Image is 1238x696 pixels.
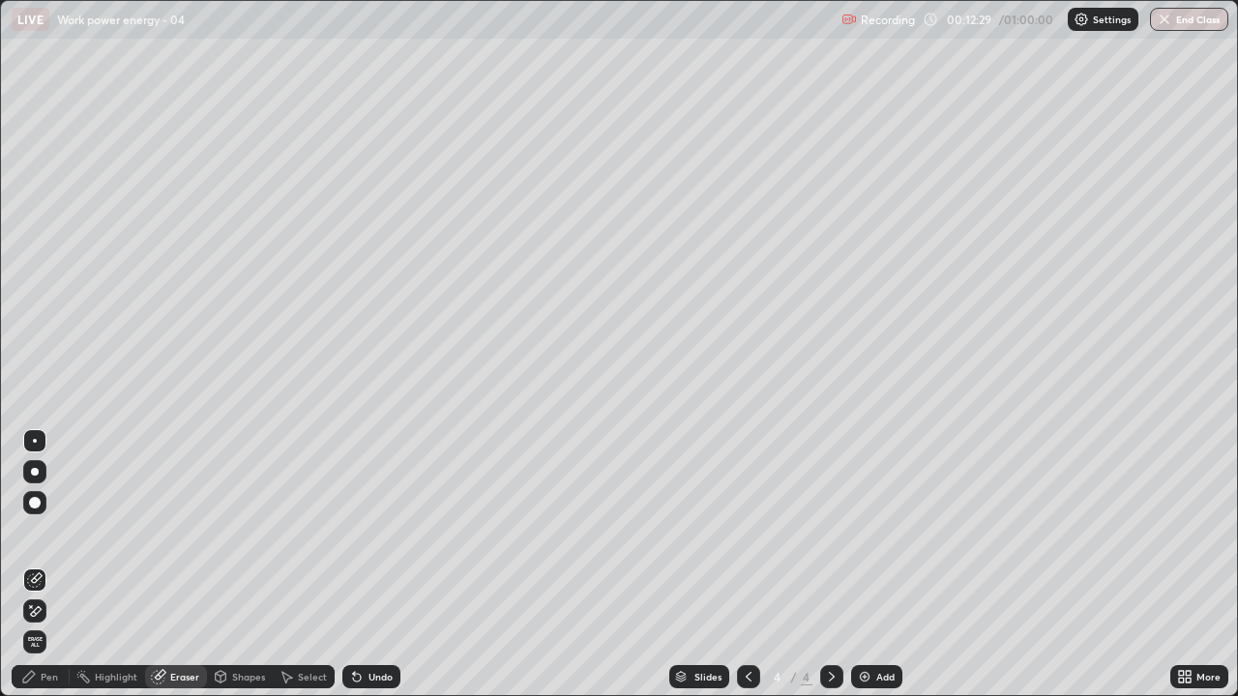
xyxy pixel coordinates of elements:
div: Pen [41,672,58,681]
img: class-settings-icons [1074,12,1089,27]
p: Settings [1093,14,1131,24]
div: Shapes [232,672,265,681]
div: Highlight [95,672,137,681]
img: recording.375f2c34.svg [841,12,857,27]
div: 4 [801,668,812,685]
div: Add [876,672,895,681]
p: LIVE [17,12,44,27]
span: Erase all [24,636,45,648]
div: / [791,671,797,682]
div: Eraser [170,672,199,681]
img: add-slide-button [857,669,872,684]
div: Undo [368,672,393,681]
img: end-class-cross [1157,12,1172,27]
div: More [1196,672,1221,681]
p: Work power energy - 04 [57,12,185,27]
div: 4 [768,671,787,682]
div: Slides [694,672,722,681]
div: Select [298,672,327,681]
p: Recording [861,13,915,27]
button: End Class [1150,8,1228,31]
